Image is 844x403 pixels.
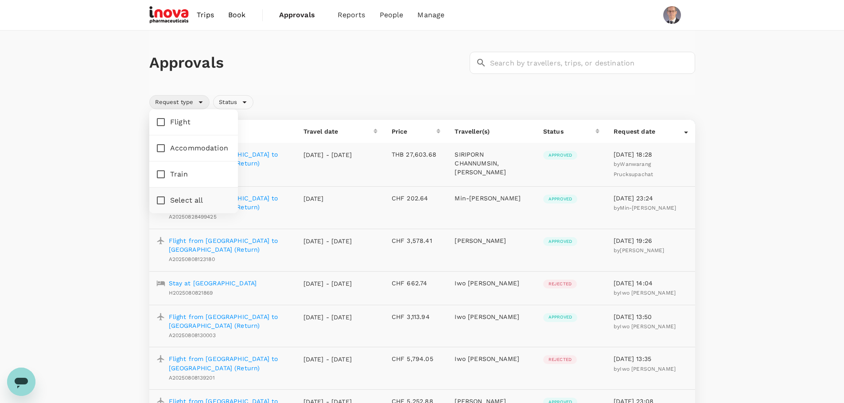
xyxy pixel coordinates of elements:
div: Price [392,127,437,136]
span: Select all [170,195,203,206]
span: H2025080821869 [169,290,213,296]
span: A20250808123180 [169,256,215,262]
span: Request type [150,98,199,107]
span: Iwo [PERSON_NAME] [620,323,676,330]
img: Sacha Ernst [663,6,681,24]
p: [DATE] - [DATE] [303,355,352,364]
span: A20250808139201 [169,375,215,381]
span: A20250808130003 [169,332,216,338]
p: Traveller(s) [455,127,529,136]
p: [DATE] 13:50 [614,312,688,321]
span: Status [214,98,242,107]
span: A20250828499425 [169,214,217,220]
a: Flight from [GEOGRAPHIC_DATA] to [GEOGRAPHIC_DATA] (Return) [169,312,289,330]
div: Travel date [303,127,373,136]
span: Flight [170,117,191,127]
span: People [380,10,404,20]
p: [PERSON_NAME] [455,236,529,245]
img: iNova Pharmaceuticals [149,5,190,25]
div: Status [543,127,595,136]
span: Trips [197,10,214,20]
p: Min-[PERSON_NAME] [455,194,529,203]
p: THB 27,603.68 [392,150,441,159]
span: by [614,205,676,211]
span: Rejected [543,357,577,363]
span: by [614,366,676,372]
div: Status [213,95,253,109]
p: CHF 3,578.41 [392,236,441,245]
p: [DATE] - [DATE] [303,150,352,159]
span: Approvals [279,10,323,20]
span: Approved [543,314,577,320]
span: Approved [543,238,577,245]
div: Request date [614,127,684,136]
a: Flight from [GEOGRAPHIC_DATA] to [GEOGRAPHIC_DATA] (Return) [169,354,289,372]
a: Stay at [GEOGRAPHIC_DATA] [169,279,257,288]
span: Rejected [543,281,577,287]
p: CHF 202.64 [392,194,441,203]
span: Reports [338,10,366,20]
p: [DATE] - [DATE] [303,237,352,246]
h1: Approvals [149,54,466,72]
p: [DATE] - [DATE] [303,313,352,322]
span: by [614,290,676,296]
p: Iwo [PERSON_NAME] [455,354,529,363]
span: by [614,247,664,253]
span: Approved [543,196,577,202]
span: Accommodation [170,143,228,154]
span: Train [170,169,188,180]
span: by [614,323,676,330]
p: Iwo [PERSON_NAME] [455,279,529,288]
span: Wanwarang Prucksupachat [614,161,653,177]
p: [DATE] 13:35 [614,354,688,363]
p: [DATE] 18:28 [614,150,688,159]
span: Iwo [PERSON_NAME] [620,290,676,296]
a: Flight from [GEOGRAPHIC_DATA] to [GEOGRAPHIC_DATA] (Return) [169,236,289,254]
span: [PERSON_NAME] [620,247,664,253]
p: [DATE] [303,194,352,203]
span: Iwo [PERSON_NAME] [620,366,676,372]
input: Search by travellers, trips, or destination [490,52,695,74]
p: Iwo [PERSON_NAME] [455,312,529,321]
span: Min-[PERSON_NAME] [620,205,676,211]
p: CHF 5,794.05 [392,354,441,363]
iframe: Button to launch messaging window [7,368,35,396]
div: Request type [149,95,210,109]
p: CHF 3,113.94 [392,312,441,321]
p: SIRIPORN CHANNUMSIN, [PERSON_NAME] [455,150,529,177]
span: Manage [417,10,444,20]
p: [DATE] 19:26 [614,236,688,245]
span: Book [228,10,246,20]
p: [DATE] - [DATE] [303,279,352,288]
span: Approved [543,152,577,158]
span: by [614,161,653,177]
p: CHF 662.74 [392,279,441,288]
p: [DATE] 23:24 [614,194,688,203]
p: [DATE] 14:04 [614,279,688,288]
